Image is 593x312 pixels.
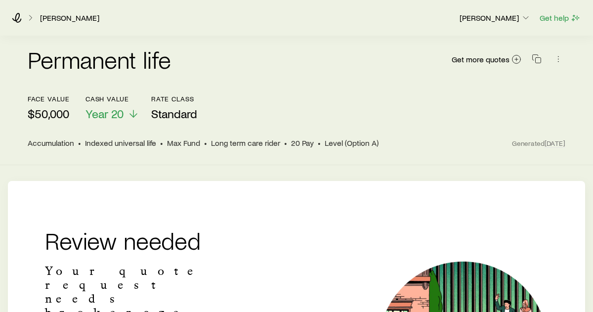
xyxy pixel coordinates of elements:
[284,138,287,148] span: •
[451,54,522,65] a: Get more quotes
[151,95,197,121] button: Rate ClassStandard
[4,43,144,52] div: Hello! Please Log In
[318,138,321,148] span: •
[204,138,207,148] span: •
[4,70,30,79] a: Log in
[40,13,100,23] a: [PERSON_NAME]
[85,95,139,103] p: Cash Value
[28,107,70,121] p: $50,000
[28,138,74,148] span: Accumulation
[85,95,139,121] button: Cash ValueYear 20
[160,138,163,148] span: •
[452,55,509,63] span: Get more quotes
[211,138,280,148] span: Long term care rider
[4,52,144,70] div: You will be redirected to our universal log in page.
[85,138,156,148] span: Indexed universal life
[167,138,200,148] span: Max Fund
[151,95,197,103] p: Rate Class
[545,139,565,148] span: [DATE]
[28,95,70,103] p: face value
[4,70,30,80] button: Log in
[151,107,197,121] span: Standard
[78,138,81,148] span: •
[291,138,314,148] span: 20 Pay
[85,107,124,121] span: Year 20
[28,47,171,71] h2: Permanent life
[459,12,531,24] button: [PERSON_NAME]
[460,13,531,23] p: [PERSON_NAME]
[539,12,581,24] button: Get help
[4,4,72,16] img: logo
[512,139,565,148] span: Generated
[325,138,379,148] span: Level (Option A)
[45,228,252,252] h2: Review needed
